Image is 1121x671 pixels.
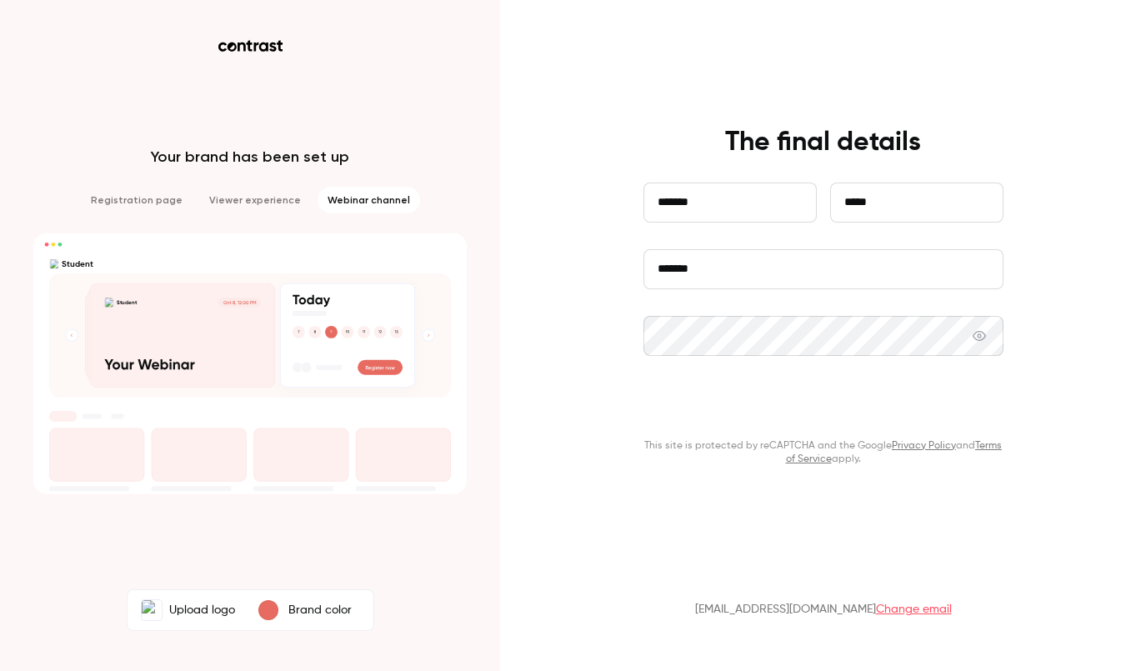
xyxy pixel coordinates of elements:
[245,593,370,627] button: Brand color
[62,260,93,268] text: Student
[695,601,952,618] p: [EMAIL_ADDRESS][DOMAIN_NAME]
[288,602,352,618] p: Brand color
[318,187,420,213] li: Webinar channel
[725,126,921,159] h4: The final details
[892,441,956,451] a: Privacy Policy
[199,187,311,213] li: Viewer experience
[876,603,952,615] a: Change email
[643,439,1003,466] p: This site is protected by reCAPTCHA and the Google and apply.
[131,593,245,627] label: StudentUpload logo
[117,300,138,305] text: Student
[142,600,162,620] img: Student
[81,187,193,213] li: Registration page
[786,441,1003,464] a: Terms of Service
[151,147,349,167] p: Your brand has been set up
[643,386,1003,426] button: Continue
